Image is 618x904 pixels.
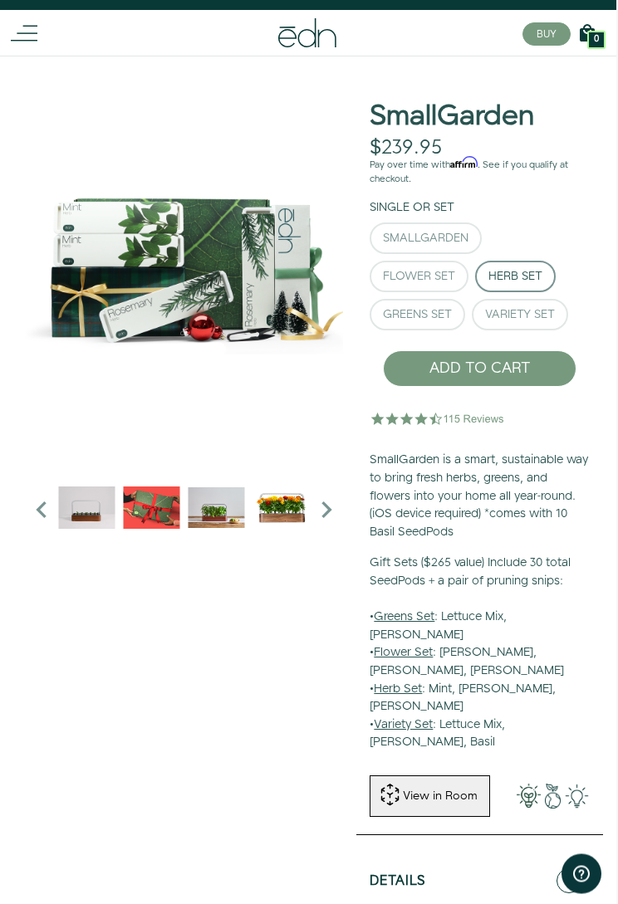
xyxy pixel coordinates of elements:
button: BUY [522,23,571,46]
div: $239.95 [370,137,442,161]
button: SmallGarden [370,223,482,255]
img: 001-light-bulb.png [517,784,541,809]
span: Affirm [450,158,478,169]
i: Previous slide [25,494,58,527]
u: Flower Set [374,645,433,662]
img: edn-trim-basil.2021-09-07_14_55_24_1024x.gif [58,480,115,536]
img: edn-holiday-value-herbs-1-square_1000x.png [25,56,343,472]
iframe: Opens a widget where you can find more information [562,854,601,896]
div: SmallGarden [383,233,468,245]
u: Greens Set [374,609,434,626]
div: 5 / 6 [253,480,310,540]
button: ADD TO CART [383,351,576,388]
button: Herb Set [475,261,556,293]
div: 4 / 6 [189,480,245,540]
u: Herb Set [374,682,422,698]
button: Variety Set [472,300,568,331]
div: Variety Set [485,310,555,321]
img: 4.5 star rating [370,403,507,436]
h1: SmallGarden [370,102,534,133]
button: View in Room [370,776,490,818]
div: 3 / 6 [123,480,179,540]
p: SmallGarden is a smart, sustainable way to bring fresh herbs, greens, and flowers into your home ... [370,452,590,542]
div: View in Room [401,789,479,805]
div: Herb Set [488,271,542,283]
i: Next slide [310,494,343,527]
img: EMAILS_-_Holiday_21_PT1_28_9986b34a-7908-4121-b1c1-9595d1e43abe_1024x.png [123,480,179,536]
button: Greens Set [370,300,465,331]
div: Flower Set [383,271,455,283]
img: edn-smallgarden-mixed-herbs-table-product-2000px_1024x.jpg [189,480,245,536]
p: • : Lettuce Mix, [PERSON_NAME] • : [PERSON_NAME], [PERSON_NAME], [PERSON_NAME] • : Mint, [PERSON_... [370,555,590,753]
img: green-earth.png [541,784,565,809]
img: edn-smallgarden-tech.png [565,784,589,809]
label: Single or Set [370,200,454,217]
div: Greens Set [383,310,452,321]
span: 0 [594,36,599,45]
div: 2 / 6 [58,480,115,540]
p: Pay over time with . See if you qualify at checkout. [370,159,590,188]
h5: Details [370,875,426,894]
b: Gift Sets ($265 value) Include 30 total SeedPods + a pair of pruning snips: [370,555,571,590]
u: Variety Set [374,717,433,734]
img: edn-smallgarden-marigold-hero-SLV-2000px_1024x.png [253,480,310,536]
button: Flower Set [370,261,468,293]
